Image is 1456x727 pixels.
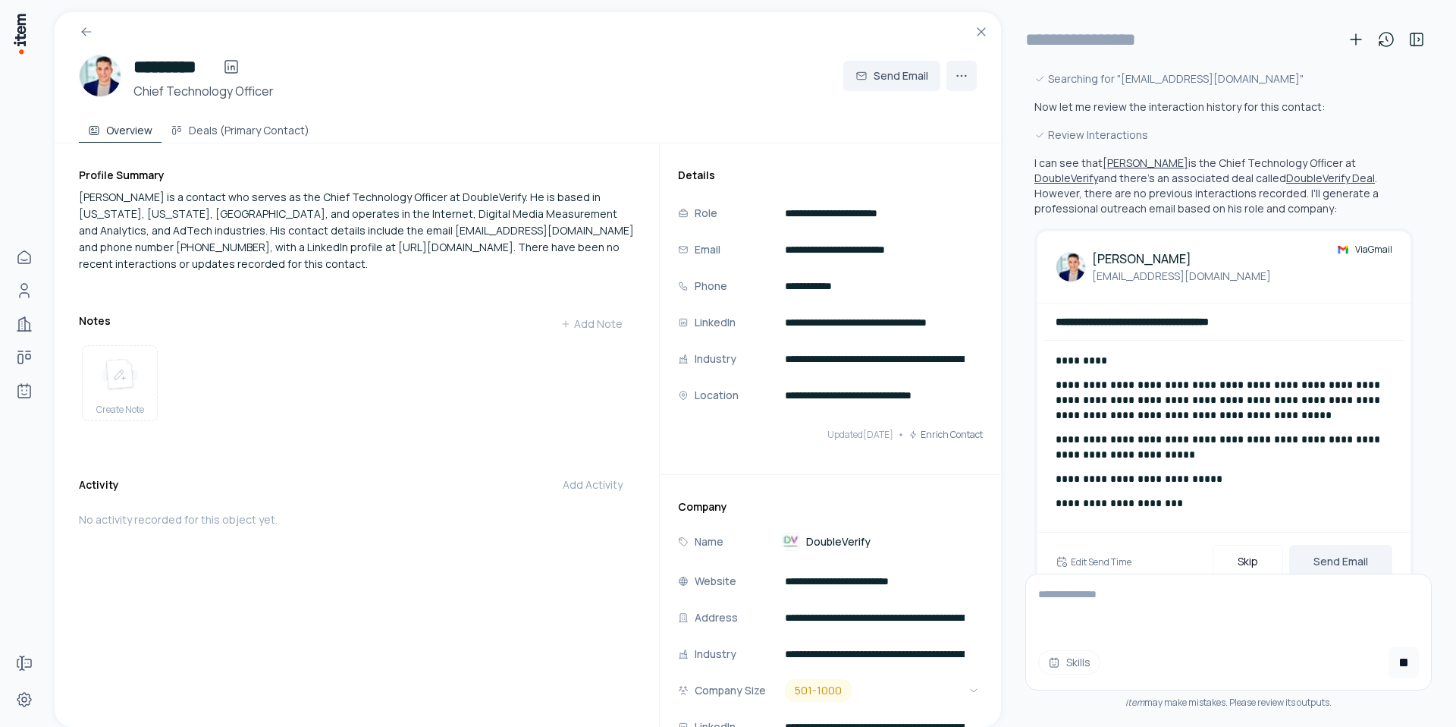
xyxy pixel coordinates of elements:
[782,533,871,551] a: DoubleVerify
[908,420,983,450] button: Enrich Contact
[874,68,928,83] span: Send Email
[695,682,766,699] p: Company Size
[695,314,736,331] p: LinkedIn
[695,278,727,294] p: Phone
[678,499,983,515] h3: Company
[1034,71,1414,87] div: Searching for "[EMAIL_ADDRESS][DOMAIN_NAME]"
[79,477,119,493] h3: Activity
[695,573,736,590] p: Website
[695,241,720,258] p: Email
[79,168,635,183] h3: Profile Summary
[1034,127,1414,143] div: Review Interactions
[102,358,138,392] img: create note
[551,470,635,500] button: Add Activity
[9,342,39,373] a: deals
[1401,24,1432,55] button: Toggle sidebar
[79,55,121,97] img: Nisim Tal
[1071,555,1131,568] h6: Edit Send Time
[12,12,27,55] img: Item Brain Logo
[1289,545,1392,578] button: Send Email
[560,316,623,332] div: Add Note
[79,112,162,143] button: Overview
[843,61,940,91] button: Send Email
[9,242,39,272] a: Home
[1025,697,1432,709] div: may make mistakes. Please review its outputs.
[162,112,318,143] button: Deals (Primary Contact)
[82,345,158,421] button: create noteCreate Note
[1066,655,1090,670] span: Skills
[1034,171,1098,186] button: DoubleVerify
[827,429,893,441] span: Updated [DATE]
[548,309,635,339] button: Add Note
[1286,171,1375,186] button: DoubleVerify Deal
[1213,545,1283,578] button: Skip
[1092,250,1271,268] h4: [PERSON_NAME]
[133,82,274,100] h3: Chief Technology Officer
[9,309,39,339] a: Companies
[806,534,871,549] span: DoubleVerify
[79,313,111,329] h3: Notes
[1337,244,1349,256] img: gmail
[695,387,739,404] p: Location
[1371,24,1401,55] button: View history
[695,609,738,626] p: Address
[678,168,983,183] h3: Details
[79,512,635,527] p: No activity recorded for this object yet.
[1355,244,1392,256] span: Via Gmail
[79,189,635,272] div: [PERSON_NAME] is a contact who serves as the Chief Technology Officer at DoubleVerify. He is base...
[1038,650,1100,675] button: Skills
[9,275,39,306] a: Contacts
[1103,156,1188,171] button: [PERSON_NAME]
[695,205,717,222] p: Role
[9,376,39,406] a: Agents
[946,61,977,91] button: More actions
[9,685,39,715] a: Settings
[1034,99,1414,115] p: Now let me review the interaction history for this contact:
[1034,156,1379,216] p: I can see that is the Chief Technology Officer at and there's an associated deal called . However...
[1125,696,1144,709] i: item
[9,648,39,678] a: Forms
[96,404,144,416] span: Create Note
[1389,647,1419,678] button: Cancel
[1341,24,1371,55] button: New conversation
[782,533,800,551] img: DoubleVerify
[695,351,736,367] p: Industry
[695,646,736,662] p: Industry
[1056,252,1086,282] img: Nisim Tal
[1092,268,1271,285] p: [EMAIL_ADDRESS][DOMAIN_NAME]
[695,533,723,550] p: Name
